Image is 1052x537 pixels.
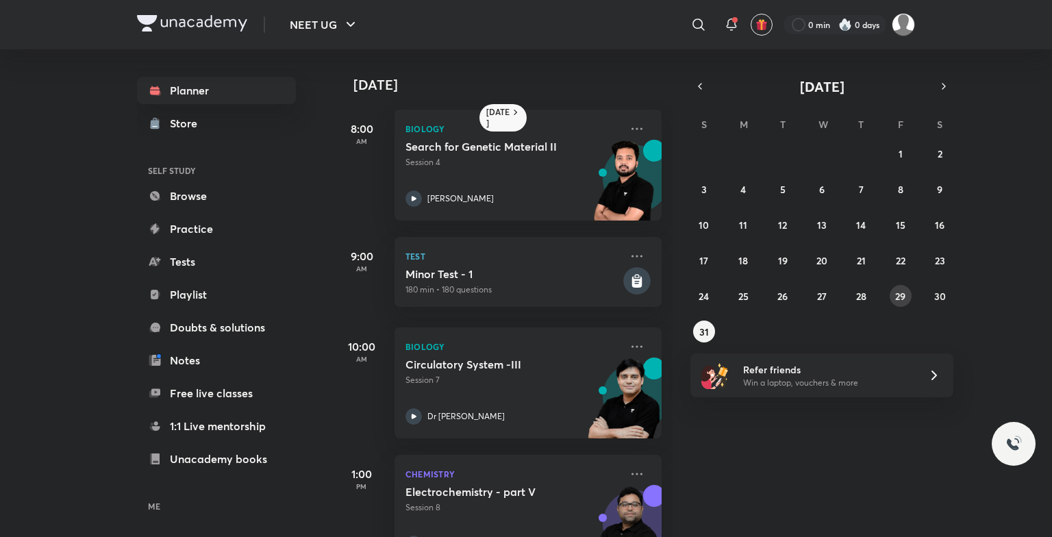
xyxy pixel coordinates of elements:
button: August 4, 2025 [732,178,754,200]
a: Playlist [137,281,296,308]
a: Doubts & solutions [137,314,296,341]
button: August 17, 2025 [693,249,715,271]
button: August 25, 2025 [732,285,754,307]
abbr: Monday [740,118,748,131]
img: unacademy [586,358,662,452]
a: 1:1 Live mentorship [137,412,296,440]
button: avatar [751,14,773,36]
abbr: August 9, 2025 [937,183,942,196]
a: Browse [137,182,296,210]
abbr: August 29, 2025 [895,290,905,303]
abbr: Saturday [937,118,942,131]
abbr: August 26, 2025 [777,290,788,303]
button: August 1, 2025 [890,142,912,164]
h4: [DATE] [353,77,675,93]
button: August 21, 2025 [850,249,872,271]
h5: Search for Genetic Material II [405,140,576,153]
abbr: August 17, 2025 [699,254,708,267]
button: [DATE] [710,77,934,96]
a: Free live classes [137,379,296,407]
abbr: August 28, 2025 [856,290,866,303]
button: NEET UG [281,11,367,38]
abbr: August 3, 2025 [701,183,707,196]
h5: 9:00 [334,248,389,264]
button: August 29, 2025 [890,285,912,307]
span: [DATE] [800,77,844,96]
button: August 11, 2025 [732,214,754,236]
abbr: Sunday [701,118,707,131]
button: August 13, 2025 [811,214,833,236]
abbr: Friday [898,118,903,131]
button: August 14, 2025 [850,214,872,236]
a: Tests [137,248,296,275]
button: August 6, 2025 [811,178,833,200]
abbr: August 21, 2025 [857,254,866,267]
abbr: August 27, 2025 [817,290,827,303]
p: Chemistry [405,466,621,482]
abbr: August 4, 2025 [740,183,746,196]
p: Session 4 [405,156,621,168]
p: Biology [405,121,621,137]
abbr: August 5, 2025 [780,183,786,196]
button: August 23, 2025 [929,249,951,271]
button: August 15, 2025 [890,214,912,236]
h5: Electrochemistry - part V [405,485,576,499]
button: August 30, 2025 [929,285,951,307]
abbr: August 15, 2025 [896,218,905,232]
p: Session 7 [405,374,621,386]
button: August 10, 2025 [693,214,715,236]
a: Unacademy books [137,445,296,473]
button: August 26, 2025 [772,285,794,307]
a: Store [137,110,296,137]
h6: [DATE] [486,107,510,129]
h5: 10:00 [334,338,389,355]
abbr: August 6, 2025 [819,183,825,196]
img: unacademy [586,140,662,234]
abbr: August 20, 2025 [816,254,827,267]
p: Dr [PERSON_NAME] [427,410,505,423]
h5: 1:00 [334,466,389,482]
h6: ME [137,495,296,518]
h6: SELF STUDY [137,159,296,182]
img: Harshu [892,13,915,36]
a: Notes [137,347,296,374]
p: AM [334,264,389,273]
abbr: August 31, 2025 [699,325,709,338]
button: August 24, 2025 [693,285,715,307]
button: August 2, 2025 [929,142,951,164]
abbr: August 10, 2025 [699,218,709,232]
div: Store [170,115,205,132]
img: referral [701,362,729,389]
button: August 3, 2025 [693,178,715,200]
button: August 28, 2025 [850,285,872,307]
abbr: August 12, 2025 [778,218,787,232]
h6: Refer friends [743,362,912,377]
button: August 8, 2025 [890,178,912,200]
p: Biology [405,338,621,355]
p: [PERSON_NAME] [427,192,494,205]
h5: Minor Test - 1 [405,267,621,281]
abbr: August 24, 2025 [699,290,709,303]
abbr: August 2, 2025 [938,147,942,160]
img: Company Logo [137,15,247,32]
button: August 5, 2025 [772,178,794,200]
p: AM [334,137,389,145]
abbr: August 16, 2025 [935,218,944,232]
button: August 16, 2025 [929,214,951,236]
abbr: Wednesday [818,118,828,131]
abbr: August 7, 2025 [859,183,864,196]
a: Planner [137,77,296,104]
abbr: Thursday [858,118,864,131]
abbr: August 19, 2025 [778,254,788,267]
img: streak [838,18,852,32]
button: August 22, 2025 [890,249,912,271]
abbr: Tuesday [780,118,786,131]
img: avatar [755,18,768,31]
h5: 8:00 [334,121,389,137]
button: August 9, 2025 [929,178,951,200]
button: August 7, 2025 [850,178,872,200]
button: August 31, 2025 [693,321,715,342]
p: Win a laptop, vouchers & more [743,377,912,389]
abbr: August 23, 2025 [935,254,945,267]
h5: Circulatory System -III [405,358,576,371]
